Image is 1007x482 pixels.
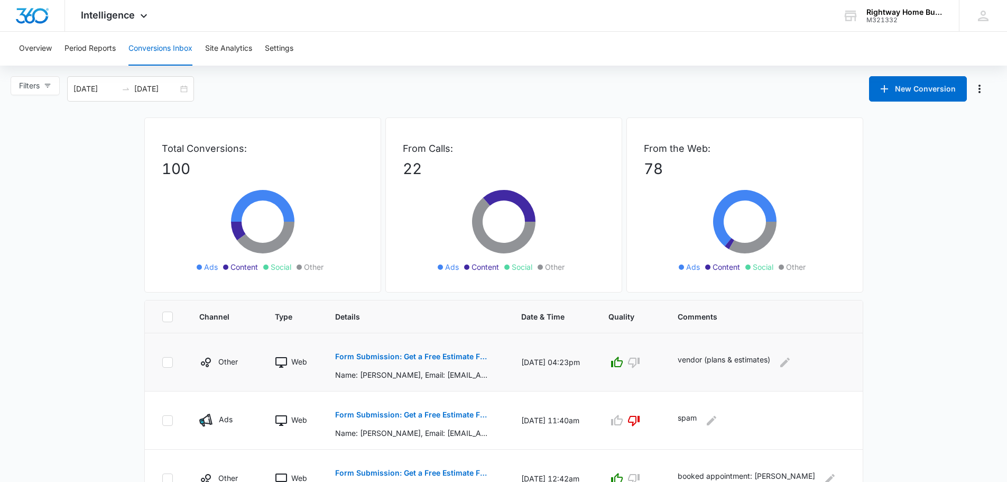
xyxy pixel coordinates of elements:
button: Edit Comments [777,354,793,371]
button: Conversions Inbox [128,32,192,66]
span: Filters [19,80,40,92]
p: From Calls: [403,141,605,156]
p: From the Web: [644,141,846,156]
button: Site Analytics [205,32,252,66]
span: Quality [608,311,637,322]
div: account id [866,16,944,24]
td: [DATE] 04:23pm [509,333,596,392]
span: to [122,85,130,93]
span: Ads [204,261,218,272]
p: Form Submission: Get a Free Estimate Form - NEW [DATE] [335,411,489,419]
p: Name: [PERSON_NAME], Email: [EMAIL_ADDRESS][DOMAIN_NAME], Phone: [PHONE_NUMBER], Zip Code: 37363,... [335,428,489,439]
button: Overview [19,32,52,66]
input: End date [134,83,178,95]
p: Form Submission: Get a Free Estimate Form - NEW [DATE] [335,353,489,360]
button: Manage Numbers [971,80,988,97]
span: Comments [678,311,830,322]
span: Channel [199,311,234,322]
td: [DATE] 11:40am [509,392,596,450]
button: Form Submission: Get a Free Estimate Form - NEW [DATE] [335,402,489,428]
span: Date & Time [521,311,568,322]
button: Form Submission: Get a Free Estimate Form - NEW [DATE] [335,344,489,369]
p: Other [218,356,238,367]
p: 78 [644,158,846,180]
p: Web [291,356,307,367]
span: Intelligence [81,10,135,21]
span: swap-right [122,85,130,93]
span: Content [472,261,499,272]
button: Edit Comments [703,412,720,429]
button: New Conversion [869,76,967,102]
span: Type [275,311,294,322]
p: 22 [403,158,605,180]
span: Ads [445,261,459,272]
p: 100 [162,158,364,180]
p: spam [678,412,697,429]
span: Other [304,261,324,272]
input: Start date [73,83,117,95]
button: Period Reports [64,32,116,66]
p: Total Conversions: [162,141,364,156]
span: Social [271,261,291,272]
span: Social [753,261,773,272]
span: Other [786,261,806,272]
button: Settings [265,32,293,66]
p: Name: [PERSON_NAME], Email: [EMAIL_ADDRESS][DOMAIN_NAME], Phone: [PHONE_NUMBER], Zip Code: 94304,... [335,369,489,380]
span: Ads [686,261,700,272]
button: Filters [11,76,60,95]
span: Content [230,261,258,272]
p: vendor (plans & estimates) [678,354,770,371]
div: account name [866,8,944,16]
span: Other [545,261,565,272]
p: Web [291,414,307,425]
span: Content [713,261,740,272]
span: Details [335,311,481,322]
p: Form Submission: Get a Free Estimate Form - NEW [DATE] [335,469,489,477]
p: Ads [219,414,233,425]
span: Social [512,261,532,272]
